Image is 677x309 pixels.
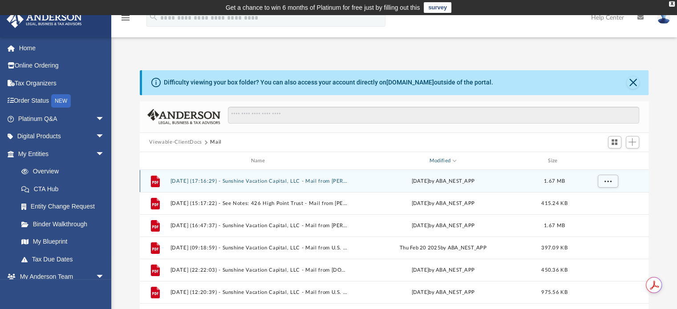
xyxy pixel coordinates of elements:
div: [DATE] by ABA_NEST_APP [353,266,533,274]
div: Thu Feb 20 2025 by ABA_NEST_APP [353,244,533,252]
a: [DOMAIN_NAME] [386,79,434,86]
a: Overview [12,163,118,181]
div: by ABA_NEST_APP [353,177,533,185]
a: survey [424,2,451,13]
div: Modified [353,157,532,165]
i: search [149,12,158,22]
a: My Anderson Teamarrow_drop_down [6,268,114,286]
a: menu [120,17,131,23]
a: Home [6,39,118,57]
span: [DATE] [411,179,429,184]
a: Binder Walkthrough [12,215,118,233]
button: [DATE] (17:16:29) - Sunshine Vacation Capital, LLC - Mail from [PERSON_NAME].pdf [170,178,349,184]
div: NEW [51,94,71,108]
a: Entity Change Request [12,198,118,216]
span: 397.09 KB [541,245,567,250]
div: Name [170,157,349,165]
div: [DATE] by ABA_NEST_APP [353,200,533,208]
span: arrow_drop_down [96,268,114,286]
a: My Blueprint [12,233,114,251]
a: Tax Organizers [6,74,118,92]
span: 415.24 KB [541,201,567,206]
div: Get a chance to win 6 months of Platinum for free just by filling out this [226,2,420,13]
span: arrow_drop_down [96,145,114,163]
span: 450.36 KB [541,268,567,273]
i: menu [120,12,131,23]
a: My Entitiesarrow_drop_down [6,145,118,163]
button: Switch to Grid View [608,136,621,148]
button: [DATE] (15:17:22) - See Notes: 426 High Point Trust - Mail from [PERSON_NAME].pdf [170,201,349,206]
div: Size [536,157,572,165]
span: 1.67 MB [544,223,565,228]
button: Viewable-ClientDocs [149,138,202,146]
button: Close [627,76,639,89]
a: Platinum Q&Aarrow_drop_down [6,110,118,128]
a: Order StatusNEW [6,92,118,110]
button: [DATE] (16:47:37) - Sunshine Vacation Capital, LLC - Mail from [PERSON_NAME].pdf [170,223,349,229]
a: CTA Hub [12,180,118,198]
img: Anderson Advisors Platinum Portal [4,11,85,28]
div: id [576,157,638,165]
div: id [143,157,166,165]
span: arrow_drop_down [96,128,114,146]
img: User Pic [657,11,670,24]
a: Digital Productsarrow_drop_down [6,128,118,145]
a: Tax Due Dates [12,250,118,268]
div: Difficulty viewing your box folder? You can also access your account directly on outside of the p... [164,78,493,87]
div: close [669,1,675,7]
div: [DATE] by ABA_NEST_APP [353,289,533,297]
span: arrow_drop_down [96,110,114,128]
button: More options [597,175,618,188]
span: 1.67 MB [544,179,565,184]
span: 975.56 KB [541,290,567,295]
button: [DATE] (09:18:59) - Sunshine Vacation Capital, LLC - Mail from U.S. Bank.pdf [170,245,349,251]
div: [DATE] by ABA_NEST_APP [353,222,533,230]
button: [DATE] (22:22:03) - Sunshine Vacation Capital, LLC - Mail from [DOMAIN_NAME], Inc..pdf [170,267,349,273]
input: Search files and folders [228,107,639,124]
button: [DATE] (12:20:39) - Sunshine Vacation Capital, LLC - Mail from U.S. Bank National Association.pdf [170,289,349,295]
a: Online Ordering [6,57,118,75]
button: Add [626,136,639,148]
button: Mail [210,138,222,146]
